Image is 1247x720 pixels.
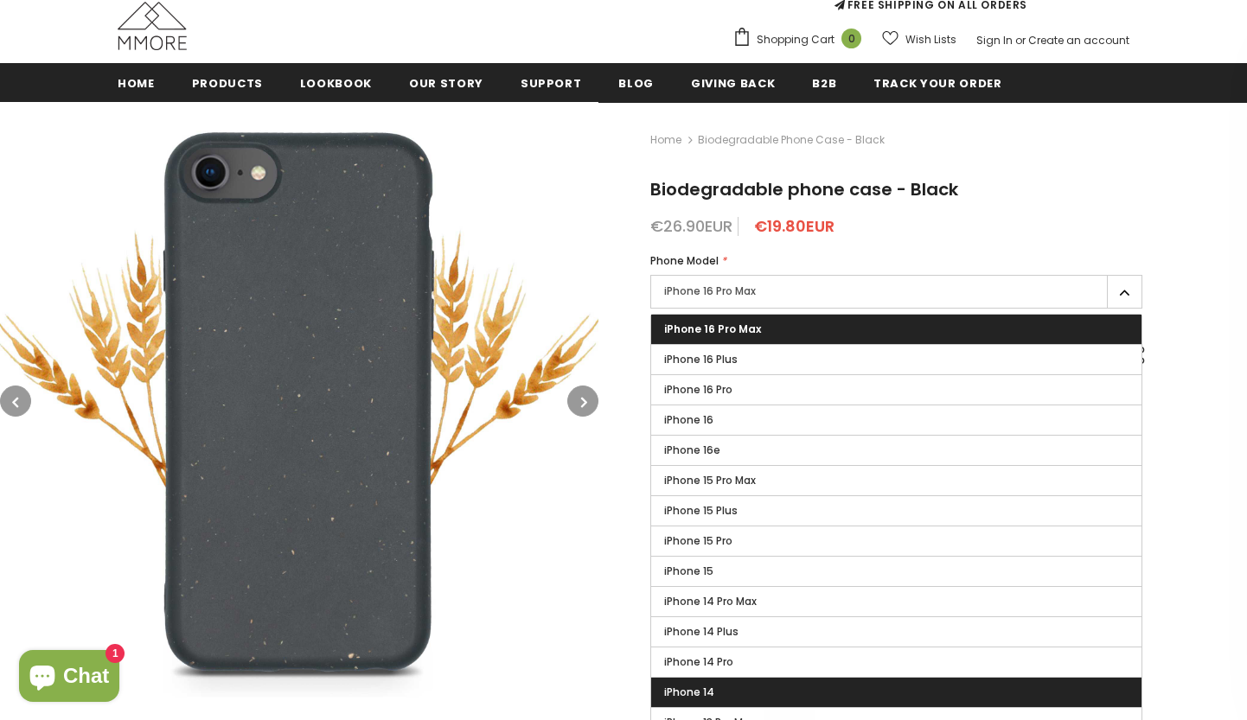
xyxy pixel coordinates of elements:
span: iPhone 14 Pro [664,654,733,669]
span: Lookbook [300,75,372,92]
a: support [521,63,582,102]
span: Wish Lists [905,31,956,48]
a: Home [118,63,155,102]
span: iPhone 16 Pro Max [664,322,761,336]
span: iPhone 16 Pro [664,382,732,397]
span: €26.90EUR [650,215,732,237]
span: iPhone 16e [664,443,720,457]
a: Blog [618,63,654,102]
a: Create an account [1028,33,1129,48]
a: Giving back [691,63,775,102]
span: iPhone 15 [664,564,713,578]
span: iPhone 15 Plus [664,503,738,518]
span: B2B [812,75,836,92]
span: Blog [618,75,654,92]
label: iPhone 16 Pro Max [650,275,1142,309]
span: Products [192,75,263,92]
span: Home [118,75,155,92]
span: iPhone 14 [664,685,714,699]
span: iPhone 14 Plus [664,624,739,639]
span: Giving back [691,75,775,92]
span: iPhone 15 Pro Max [664,473,756,487]
span: iPhone 15 Pro [664,533,732,548]
a: Products [192,63,263,102]
span: iPhone 16 [664,412,713,427]
span: support [521,75,582,92]
span: Shopping Cart [757,31,835,48]
span: Biodegradable phone case - Black [650,177,958,201]
img: MMORE Cases [118,2,187,50]
a: Home [650,130,681,150]
span: Biodegradable phone case - Black [698,130,885,150]
a: Track your order [873,63,1001,102]
span: Our Story [409,75,483,92]
a: Shopping Cart 0 [732,27,870,53]
span: iPhone 16 Plus [664,352,738,366]
span: 0 [841,29,861,48]
span: Phone Model [650,253,719,268]
span: Track your order [873,75,1001,92]
span: €19.80EUR [754,215,835,237]
span: iPhone 14 Pro Max [664,594,757,608]
span: or [1015,33,1026,48]
a: B2B [812,63,836,102]
a: Sign In [976,33,1013,48]
a: Our Story [409,63,483,102]
a: Wish Lists [882,24,956,54]
inbox-online-store-chat: Shopify online store chat [14,650,125,706]
a: Lookbook [300,63,372,102]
